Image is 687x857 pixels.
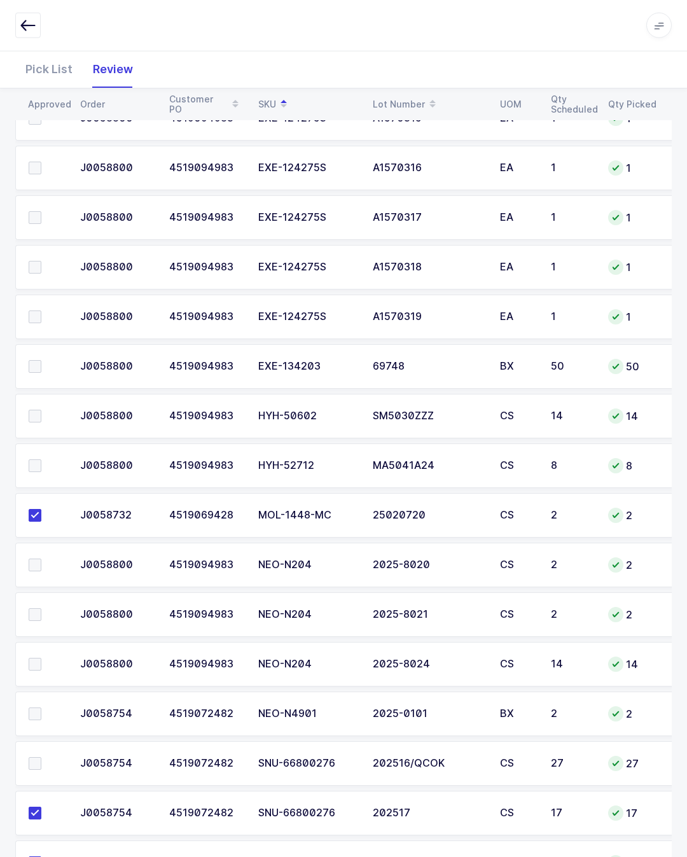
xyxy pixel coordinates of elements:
div: NEO-N4901 [258,708,357,720]
div: SNU-66800276 [258,807,357,819]
div: EA [500,212,536,223]
div: Qty Picked [608,99,656,109]
div: SKU [258,94,357,115]
div: EXE-134203 [258,361,357,372]
div: 4519072482 [169,758,243,769]
div: J0058800 [80,212,154,223]
div: 4519094983 [169,311,243,323]
div: 2 [551,510,593,521]
div: 4519094983 [169,658,243,670]
div: Lot Number [373,94,485,115]
div: Pick List [15,51,83,88]
div: J0058732 [80,510,154,521]
div: EXE-124275S [258,311,357,323]
div: NEO-N204 [258,658,357,670]
div: HYH-52712 [258,460,357,471]
div: 25020720 [373,510,485,521]
div: J0058754 [80,807,154,819]
div: 2 [608,557,656,573]
div: 2 [608,706,656,721]
div: J0058800 [80,658,154,670]
div: A1570319 [373,311,485,323]
div: 14 [551,658,593,670]
div: CS [500,807,536,819]
div: SM5030ZZZ [373,410,485,422]
div: BX [500,361,536,372]
div: 2 [551,708,593,720]
div: CS [500,758,536,769]
div: CS [500,609,536,620]
div: 1 [608,309,656,324]
div: 27 [551,758,593,769]
div: Qty Scheduled [551,94,593,115]
div: EA [500,311,536,323]
div: MA5041A24 [373,460,485,471]
div: BX [500,708,536,720]
div: 1 [551,212,593,223]
div: 2 [608,508,656,523]
div: 4519094983 [169,609,243,620]
div: 4519094983 [169,113,243,124]
div: EXE-124275S [258,162,357,174]
div: A1570318 [373,261,485,273]
div: EA [500,113,536,124]
div: 1 [551,261,593,273]
div: 202517 [373,807,485,819]
div: 4519094983 [169,361,243,372]
div: J0058800 [80,410,154,422]
div: J0058800 [80,460,154,471]
div: J0058800 [80,609,154,620]
div: 17 [608,805,656,821]
div: Review [83,51,143,88]
div: J0058754 [80,758,154,769]
div: 202516/QCOK [373,758,485,769]
div: 4519094983 [169,212,243,223]
div: J0058800 [80,162,154,174]
div: 17 [551,807,593,819]
div: 8 [608,458,656,473]
div: CS [500,510,536,521]
div: CS [500,559,536,571]
div: EXE-124275S [258,261,357,273]
div: EA [500,162,536,174]
div: Customer PO [169,94,243,115]
div: 4519072482 [169,807,243,819]
div: EA [500,261,536,273]
div: 4519094983 [169,162,243,174]
div: HYH-50602 [258,410,357,422]
div: 2025-8024 [373,658,485,670]
div: EXE-124275S [258,113,357,124]
div: 14 [551,410,593,422]
div: 4519094983 [169,261,243,273]
div: A1570316 [373,162,485,174]
div: J0058754 [80,708,154,720]
div: 27 [608,756,656,771]
div: 50 [608,359,656,374]
div: Order [80,99,154,109]
div: 2025-8020 [373,559,485,571]
div: CS [500,460,536,471]
div: A1570315 [373,113,485,124]
div: 2 [551,559,593,571]
div: EXE-124275S [258,212,357,223]
div: 1 [551,311,593,323]
div: CS [500,410,536,422]
div: NEO-N204 [258,559,357,571]
div: J0058800 [80,261,154,273]
div: 2 [551,609,593,620]
div: UOM [500,99,536,109]
div: J0058800 [80,311,154,323]
div: 4519094983 [169,559,243,571]
div: J0058800 [80,361,154,372]
div: 69748 [373,361,485,372]
div: 1 [608,160,656,176]
div: 8 [551,460,593,471]
div: CS [500,658,536,670]
div: 4519072482 [169,708,243,720]
div: SNU-66800276 [258,758,357,769]
div: NEO-N204 [258,609,357,620]
div: 14 [608,657,656,672]
div: 2025-0101 [373,708,485,720]
div: 1 [608,260,656,275]
div: MOL-1448-MC [258,510,357,521]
